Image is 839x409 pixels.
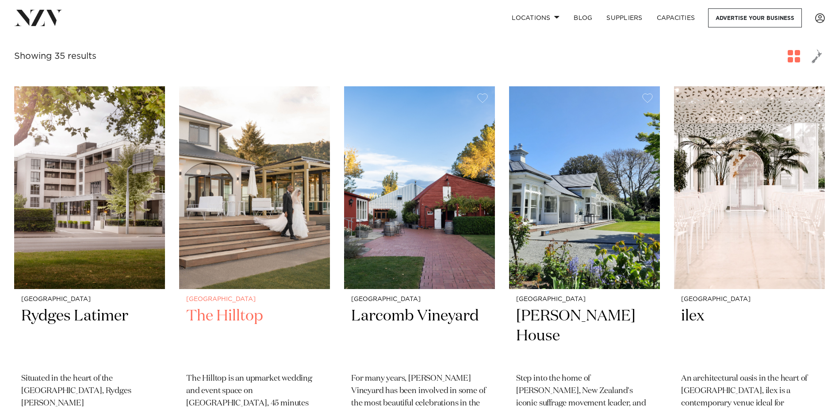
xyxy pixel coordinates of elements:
[186,306,323,366] h2: The Hilltop
[505,8,567,27] a: Locations
[516,296,653,303] small: [GEOGRAPHIC_DATA]
[708,8,802,27] a: Advertise your business
[14,50,96,63] div: Showing 35 results
[21,306,158,366] h2: Rydges Latimer
[599,8,649,27] a: SUPPLIERS
[567,8,599,27] a: BLOG
[516,306,653,366] h2: [PERSON_NAME] House
[650,8,702,27] a: Capacities
[351,306,488,366] h2: Larcomb Vineyard
[681,296,818,303] small: [GEOGRAPHIC_DATA]
[681,306,818,366] h2: ilex
[351,296,488,303] small: [GEOGRAPHIC_DATA]
[674,86,825,289] img: wedding ceremony at ilex cafe in christchurch
[14,10,62,26] img: nzv-logo.png
[186,296,323,303] small: [GEOGRAPHIC_DATA]
[21,296,158,303] small: [GEOGRAPHIC_DATA]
